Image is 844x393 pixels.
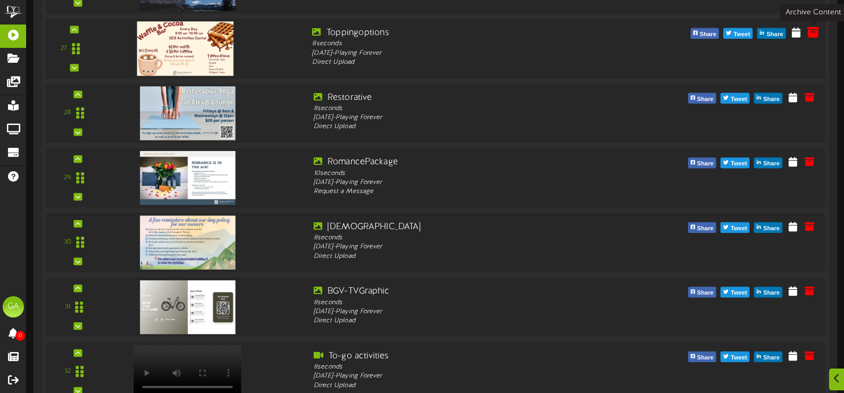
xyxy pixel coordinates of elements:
[754,222,782,233] button: Share
[64,238,71,247] div: 30
[754,157,782,168] button: Share
[314,122,622,131] div: Direct Upload
[314,187,622,196] div: Request a Message
[137,21,234,76] img: 92bad122-ce46-494f-9b00-94c9825ab477.jpg
[761,223,782,235] span: Share
[728,223,749,235] span: Tweet
[64,367,71,376] div: 32
[688,287,716,297] button: Share
[312,39,624,49] div: 8 seconds
[314,243,622,252] div: [DATE] - Playing Forever
[140,151,235,205] img: e54e680d-b74e-4b34-94fa-51a12aa75ff4.jpg
[698,29,718,40] span: Share
[720,352,750,362] button: Tweet
[61,44,67,54] div: 27
[64,108,71,118] div: 28
[695,287,716,299] span: Share
[314,91,622,104] div: Restorative
[720,287,750,297] button: Tweet
[314,316,622,325] div: Direct Upload
[695,158,716,170] span: Share
[314,298,622,307] div: 8 seconds
[312,58,624,68] div: Direct Upload
[314,233,622,243] div: 8 seconds
[695,223,716,235] span: Share
[720,222,750,233] button: Tweet
[314,113,622,122] div: [DATE] - Playing Forever
[314,156,622,169] div: RomancePackage
[688,352,716,362] button: Share
[728,287,749,299] span: Tweet
[314,169,622,178] div: 10 seconds
[314,221,622,233] div: [DEMOGRAPHIC_DATA]
[728,94,749,105] span: Tweet
[3,296,24,317] div: GA
[65,303,70,312] div: 31
[720,157,750,168] button: Tweet
[312,48,624,58] div: [DATE] - Playing Forever
[764,29,785,40] span: Share
[64,173,71,182] div: 29
[314,363,622,372] div: 8 seconds
[688,222,716,233] button: Share
[314,307,622,316] div: [DATE] - Playing Forever
[314,350,622,363] div: To-go activities
[754,352,782,362] button: Share
[761,352,782,364] span: Share
[720,93,750,104] button: Tweet
[15,331,25,341] span: 0
[140,215,235,269] img: 0e4c3c65-b0fb-4bbb-a771-fefb5ada8994.jpg
[688,157,716,168] button: Share
[314,372,622,381] div: [DATE] - Playing Forever
[314,286,622,298] div: BGV-TVGraphic
[761,287,782,299] span: Share
[761,158,782,170] span: Share
[688,93,716,104] button: Share
[314,178,622,187] div: [DATE] - Playing Forever
[314,252,622,261] div: Direct Upload
[728,352,749,364] span: Tweet
[140,280,235,334] img: a731828a-8d40-4f2f-b53a-3cbea81fb9b2.png
[757,28,786,39] button: Share
[754,93,782,104] button: Share
[695,94,716,105] span: Share
[314,381,622,390] div: Direct Upload
[312,27,624,39] div: Toppingoptions
[690,28,719,39] button: Share
[732,29,752,40] span: Tweet
[724,28,753,39] button: Tweet
[754,287,782,297] button: Share
[728,158,749,170] span: Tweet
[140,86,235,140] img: 431d0a92-67fa-4409-81ac-2cc4cd73d1dc.jpg
[761,94,782,105] span: Share
[314,104,622,113] div: 8 seconds
[695,352,716,364] span: Share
